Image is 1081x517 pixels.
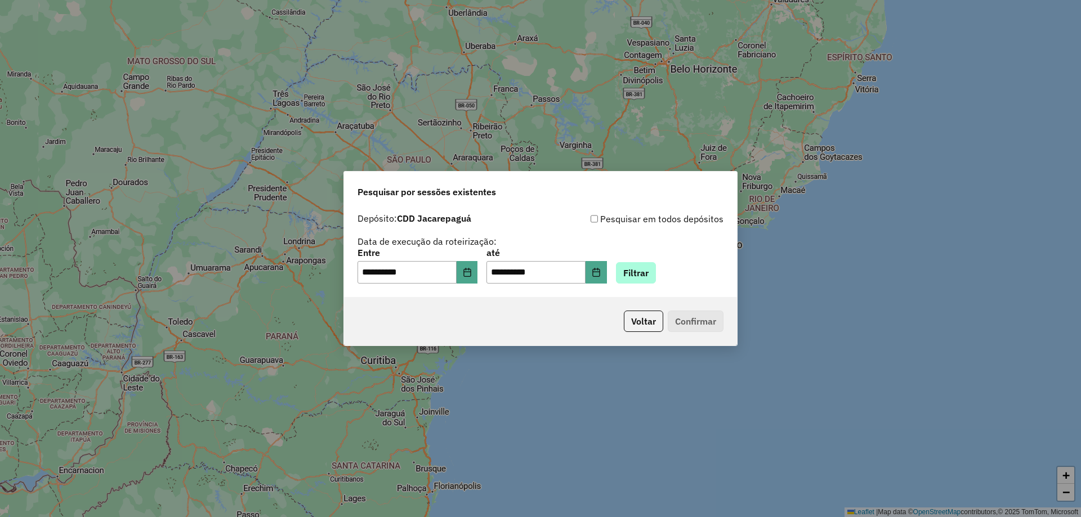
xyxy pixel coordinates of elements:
label: Data de execução da roteirização: [358,235,497,248]
label: Depósito: [358,212,471,225]
span: Pesquisar por sessões existentes [358,185,496,199]
label: até [486,246,606,259]
div: Pesquisar em todos depósitos [540,212,723,226]
strong: CDD Jacarepaguá [397,213,471,224]
label: Entre [358,246,477,259]
button: Choose Date [586,261,607,284]
button: Filtrar [616,262,656,284]
button: Voltar [624,311,663,332]
button: Choose Date [457,261,478,284]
